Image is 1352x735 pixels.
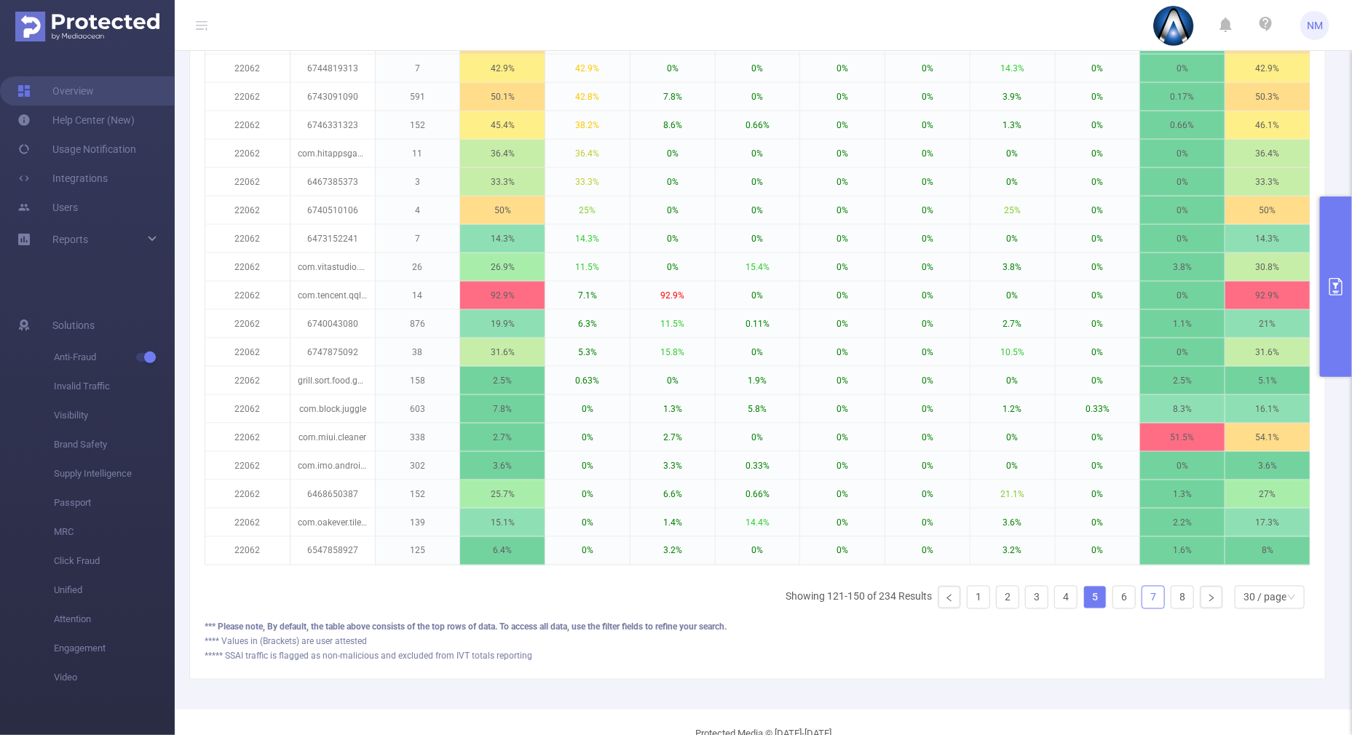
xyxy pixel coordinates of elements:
p: 11.5% [545,253,630,281]
p: 33.3% [545,168,630,196]
p: 0% [1056,111,1140,139]
p: 0% [885,338,970,366]
p: 0% [630,55,715,82]
span: Brand Safety [54,430,175,459]
p: 33.3% [460,168,545,196]
p: 3 [376,168,460,196]
p: 7.8% [460,395,545,423]
p: 0% [970,452,1055,480]
p: 22062 [205,168,290,196]
p: 6740043080 [290,310,375,338]
p: 0% [1056,480,1140,508]
p: 0% [800,196,885,224]
span: Unified [54,576,175,605]
p: 0% [885,253,970,281]
span: Invalid Traffic [54,372,175,401]
p: 17.3% [1225,509,1310,536]
p: 3.6% [1225,452,1310,480]
p: 0% [1056,196,1140,224]
li: 6 [1112,586,1136,609]
p: 4 [376,196,460,224]
p: 0% [716,168,800,196]
p: 5.3% [545,338,630,366]
a: 8 [1171,587,1193,608]
p: com.oakever.tiletrip [290,509,375,536]
p: 139 [376,509,460,536]
p: 0% [800,395,885,423]
li: 7 [1142,586,1165,609]
p: 10.5% [970,338,1055,366]
p: 6.4% [460,537,545,565]
p: 0% [1056,83,1140,111]
p: 36.4% [545,140,630,167]
p: 6746331323 [290,111,375,139]
p: 0% [545,395,630,423]
p: 22062 [205,111,290,139]
p: 6468650387 [290,480,375,508]
p: 0% [545,452,630,480]
p: 591 [376,83,460,111]
p: com.vitastudio.mahjong [290,253,375,281]
p: 51.5% [1140,424,1225,451]
li: Previous Page [938,586,961,609]
p: 0% [885,480,970,508]
p: 25% [545,196,630,224]
p: 158 [376,367,460,394]
p: 15.8% [630,338,715,366]
p: 42.8% [545,83,630,111]
p: 22062 [205,140,290,167]
p: 1.3% [970,111,1055,139]
p: 0% [545,537,630,565]
p: 0% [885,168,970,196]
p: 0% [1056,509,1140,536]
p: 0% [800,310,885,338]
p: 0.17% [1140,83,1225,111]
p: 0% [1140,338,1225,366]
p: 14.4% [716,509,800,536]
p: 14 [376,282,460,309]
p: 22062 [205,282,290,309]
p: 0% [885,111,970,139]
p: 26 [376,253,460,281]
p: 19.9% [460,310,545,338]
span: Supply Intelligence [54,459,175,488]
p: 0% [885,537,970,565]
p: 8.6% [630,111,715,139]
p: 14.3% [460,225,545,253]
p: 0% [1056,310,1140,338]
a: 7 [1142,587,1164,608]
p: 6747875092 [290,338,375,366]
img: Protected Media [15,12,159,41]
p: 3.6% [970,509,1055,536]
p: 30.8% [1225,253,1310,281]
p: 15.4% [716,253,800,281]
p: 0% [800,83,885,111]
p: 0% [970,424,1055,451]
p: 0% [885,55,970,82]
p: 38 [376,338,460,366]
p: 0% [970,367,1055,394]
p: 0% [716,424,800,451]
p: 6467385373 [290,168,375,196]
p: 0% [1056,452,1140,480]
p: 0% [716,55,800,82]
i: icon: right [1207,594,1216,603]
p: 14.3% [1225,225,1310,253]
p: 36.4% [1225,140,1310,167]
p: 0% [800,452,885,480]
span: Engagement [54,634,175,663]
p: 38.2% [545,111,630,139]
p: 152 [376,480,460,508]
p: 7.1% [545,282,630,309]
p: 50.1% [460,83,545,111]
p: 15.1% [460,509,545,536]
p: 6.3% [545,310,630,338]
div: *** Please note, By default, the table above consists of the top rows of data. To access all data... [205,621,1311,634]
p: 1.1% [1140,310,1225,338]
p: 14.3% [970,55,1055,82]
p: 0% [800,537,885,565]
p: 0% [1140,55,1225,82]
p: 0% [1140,196,1225,224]
p: 0% [800,338,885,366]
li: 8 [1171,586,1194,609]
